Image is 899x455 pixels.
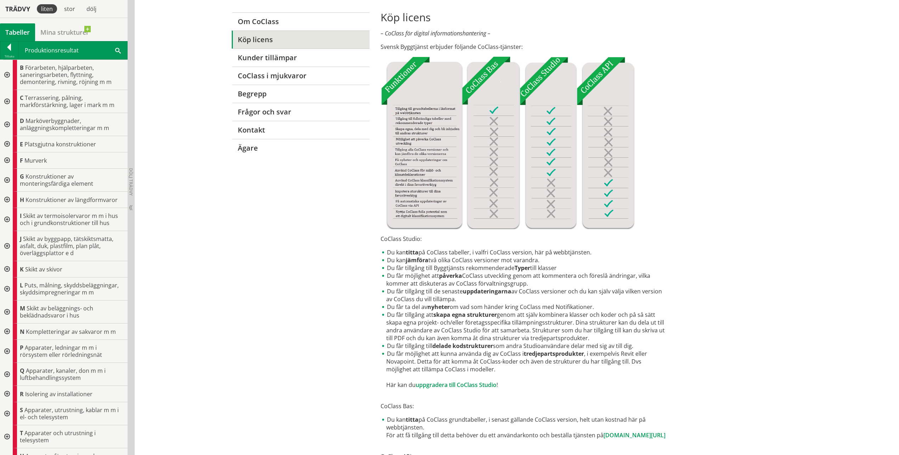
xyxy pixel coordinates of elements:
[26,196,118,204] span: Konstruktioner av längdformvaror
[433,311,497,319] strong: skapa egna strukturer
[232,103,370,121] a: Frågor och svar
[24,157,47,164] span: Murverk
[35,23,94,41] a: Mina strukturer
[20,429,96,444] span: Apparater och utrustning i telesystem
[232,30,370,49] a: Köp licens
[381,264,667,272] li: Du får tillgång till Byggtjänsts rekommenderade till klasser
[381,272,667,287] li: Du får möjlighet att CoClass utveckling genom att kommentera och föreslå ändringar, vilka kommer ...
[381,303,667,311] li: Du får ta del av om vad som händer kring CoClass med Notifikationer.
[20,212,118,227] span: Skikt av termoisolervaror m m i hus och i grundkonstruktioner till hus
[232,139,370,157] a: Ägare
[381,311,667,342] li: Du får tillgång att genom att själv kombinera klasser och koder och på så sätt skapa egna projekt...
[82,4,101,13] div: dölj
[416,381,496,389] a: uppgradera till CoClass Studio
[20,94,23,102] span: C
[20,367,106,382] span: Apparater, kanaler, don m m i luftbehandlingssystem
[20,265,24,273] span: K
[20,344,102,359] span: Apparater, ledningar m m i rörsystem eller rörledningsnät
[20,304,25,312] span: M
[1,5,34,13] div: Trädvy
[406,256,428,264] strong: jämföra
[381,235,667,243] p: CoClass Studio:
[20,304,93,319] span: Skikt av beläggnings- och beklädnadsvaror i hus
[20,367,24,375] span: Q
[20,281,119,296] span: Puts, målning, skyddsbeläggningar, skyddsimpregneringar m m
[381,256,667,264] li: Du kan två olika CoClass versioner mot varandra.
[381,56,635,229] img: Tjnster-Tabell_CoClassBas-Studio-API2022-12-22.jpg
[406,416,418,423] strong: titta
[20,390,24,398] span: R
[20,140,23,148] span: E
[20,344,23,352] span: P
[381,29,490,37] em: – CoClass för digital informationshantering –
[128,168,134,196] span: Dölj trädvy
[381,394,667,410] p: CoClass Bas:
[406,248,418,256] strong: titta
[381,416,667,439] li: Du kan på CoClass grundtabeller, i senast gällande CoClass version, helt utan kostnad här på webb...
[115,46,121,54] span: Sök i tabellen
[20,196,24,204] span: H
[524,350,584,358] strong: tredjepartsprodukter
[427,303,450,311] strong: nyheter
[432,342,493,350] strong: delade kodstrukturer
[18,41,127,59] div: Produktionsresultat
[20,117,24,125] span: D
[20,235,113,257] span: Skikt av byggpapp, tätskiktsmatta, asfalt, duk, plastfilm, plan plåt, överläggsplattor e d
[515,264,530,272] strong: Typer
[25,390,92,398] span: Isolering av installationer
[20,64,112,86] span: Förarbeten, hjälparbeten, saneringsarbeten, flyttning, demontering, rivning, röjning m m
[381,287,667,303] li: Du får tillgång till de senaste av CoClass versioner och du kan själv välja vilken version av CoC...
[603,431,665,439] a: [DOMAIN_NAME][URL]
[20,406,23,414] span: S
[20,64,24,72] span: B
[20,212,22,220] span: I
[20,328,24,336] span: N
[381,43,667,51] p: Svensk Byggtjänst erbjuder följande CoClass-tjänster:
[20,173,93,187] span: Konstruktioner av monteringsfärdiga element
[20,173,24,180] span: G
[232,85,370,103] a: Begrepp
[37,4,57,13] div: liten
[232,121,370,139] a: Kontakt
[26,328,116,336] span: Kompletteringar av sakvaror m m
[381,350,667,389] li: Du får möjlighet att kunna använda dig av CoClass i , i exempelvis Revit eller Novapoint. Detta f...
[20,117,109,132] span: Marköverbyggnader, anläggningskompletteringar m m
[232,67,370,85] a: CoClass i mjukvaror
[232,49,370,67] a: Kunder tillämpar
[381,248,667,256] li: Du kan på CoClass tabeller, i valfri CoClass version, här på webbtjänsten.
[20,429,23,437] span: T
[381,342,667,350] li: Du får tillgång till som andra Studioanvändare delar med sig av till dig.
[24,140,96,148] span: Platsgjutna konstruktioner
[25,265,62,273] span: Skikt av skivor
[20,281,23,289] span: L
[463,287,511,295] strong: uppdateringarna
[439,272,462,280] strong: påverka
[20,157,23,164] span: F
[20,406,119,421] span: Apparater, utrustning, kablar m m i el- och telesystem
[232,12,370,30] a: Om CoClass
[0,54,18,59] div: Tillbaka
[381,11,667,24] h1: Köp licens
[20,94,114,109] span: Terrassering, pålning, markförstärkning, lager i mark m m
[60,4,79,13] div: stor
[20,235,22,243] span: J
